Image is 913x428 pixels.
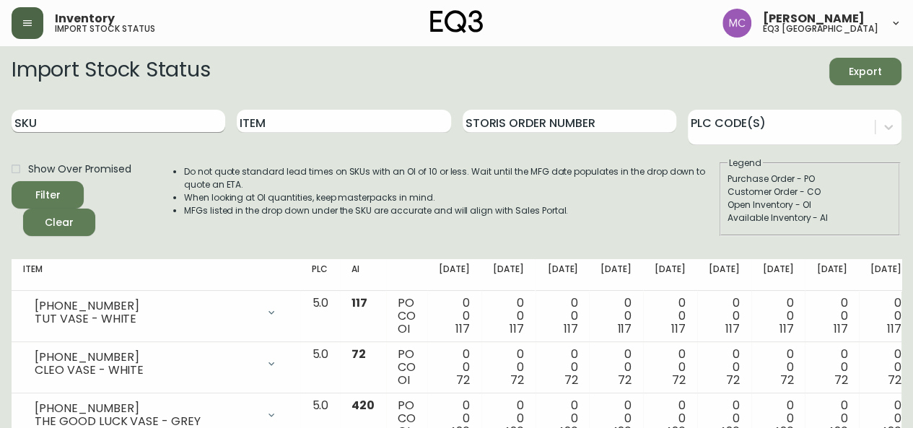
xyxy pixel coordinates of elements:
th: [DATE] [589,259,643,291]
span: 117 [725,320,740,337]
th: [DATE] [805,259,859,291]
th: AI [340,259,386,291]
div: 0 0 [600,348,632,387]
span: Show Over Promised [28,162,131,177]
div: 0 0 [439,297,470,336]
span: 72 [618,372,632,388]
button: Filter [12,181,84,209]
div: 0 0 [709,297,740,336]
span: 117 [833,320,847,337]
div: 0 0 [870,348,901,387]
span: 72 [888,372,901,388]
span: 117 [510,320,524,337]
span: 72 [351,346,366,362]
span: 117 [455,320,470,337]
th: [DATE] [859,259,913,291]
button: Clear [23,209,95,236]
th: [DATE] [643,259,697,291]
div: Purchase Order - PO [728,172,892,185]
span: 72 [456,372,470,388]
div: 0 0 [547,297,578,336]
div: TUT VASE - WHITE [35,313,257,326]
li: Do not quote standard lead times on SKUs with an OI of 10 or less. Wait until the MFG date popula... [184,165,718,191]
h5: import stock status [55,25,155,33]
th: [DATE] [427,259,481,291]
h5: eq3 [GEOGRAPHIC_DATA] [763,25,878,33]
div: [PHONE_NUMBER] [35,402,257,415]
span: 117 [564,320,578,337]
span: 117 [617,320,632,337]
div: 0 0 [816,297,847,336]
div: Open Inventory - OI [728,198,892,211]
div: Customer Order - CO [728,185,892,198]
div: [PHONE_NUMBER] [35,300,257,313]
li: MFGs listed in the drop down under the SKU are accurate and will align with Sales Portal. [184,204,718,217]
div: THE GOOD LUCK VASE - GREY [35,415,257,428]
th: Item [12,259,300,291]
span: 117 [671,320,686,337]
div: 0 0 [493,297,524,336]
div: 0 0 [655,348,686,387]
div: Filter [35,186,61,204]
div: 0 0 [709,348,740,387]
div: [PHONE_NUMBER] [35,351,257,364]
span: 72 [672,372,686,388]
th: [DATE] [697,259,751,291]
span: Inventory [55,13,115,25]
div: [PHONE_NUMBER]CLEO VASE - WHITE [23,348,289,380]
span: 420 [351,397,375,414]
span: 72 [510,372,524,388]
div: 0 0 [547,348,578,387]
span: 72 [780,372,794,388]
div: [PHONE_NUMBER]TUT VASE - WHITE [23,297,289,328]
span: OI [398,372,410,388]
span: Clear [35,214,84,232]
div: 0 0 [493,348,524,387]
img: logo [430,10,484,33]
img: 6dbdb61c5655a9a555815750a11666cc [722,9,751,38]
span: Export [841,63,890,81]
div: PO CO [398,348,416,387]
div: PO CO [398,297,416,336]
td: 5.0 [300,291,340,342]
th: [DATE] [751,259,805,291]
span: OI [398,320,410,337]
div: 0 0 [439,348,470,387]
th: [DATE] [536,259,590,291]
div: 0 0 [763,297,794,336]
span: 117 [779,320,794,337]
div: CLEO VASE - WHITE [35,364,257,377]
li: When looking at OI quantities, keep masterpacks in mind. [184,191,718,204]
span: 72 [834,372,847,388]
th: PLC [300,259,340,291]
div: 0 0 [600,297,632,336]
span: [PERSON_NAME] [763,13,865,25]
h2: Import Stock Status [12,58,210,85]
th: [DATE] [481,259,536,291]
div: 0 0 [655,297,686,336]
button: Export [829,58,901,85]
span: 117 [351,294,367,311]
span: 72 [564,372,578,388]
td: 5.0 [300,342,340,393]
div: 0 0 [870,297,901,336]
div: Available Inventory - AI [728,211,892,224]
div: 0 0 [763,348,794,387]
legend: Legend [728,157,763,170]
span: 117 [887,320,901,337]
div: 0 0 [816,348,847,387]
span: 72 [726,372,740,388]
